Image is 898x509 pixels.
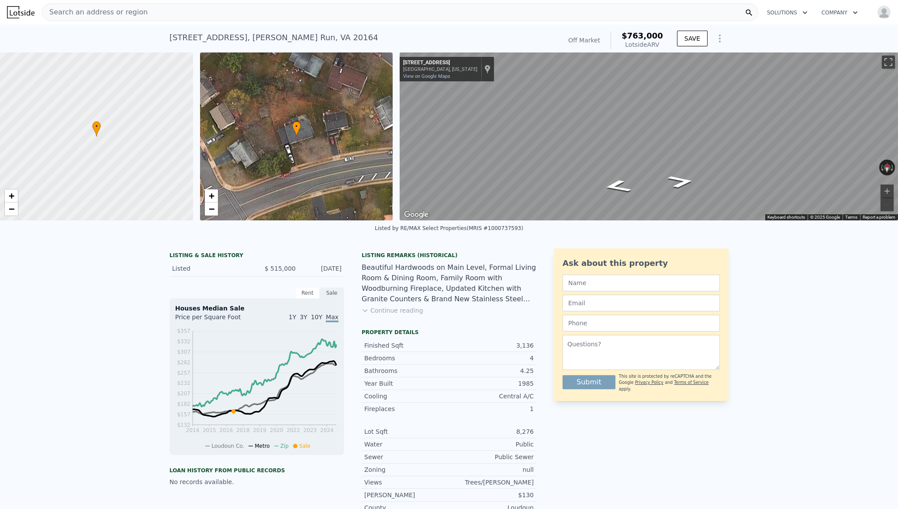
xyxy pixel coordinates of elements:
div: Rent [295,287,320,299]
tspan: $157 [177,411,190,418]
img: avatar [877,5,891,19]
a: Report a problem [863,215,895,220]
tspan: 2022 [287,427,300,433]
tspan: 2019 [253,427,266,433]
div: Sewer [364,453,449,461]
div: Houses Median Sale [175,304,338,313]
div: • [292,121,301,136]
tspan: $232 [177,380,190,386]
a: Zoom out [205,202,218,216]
input: Email [563,295,720,311]
a: Open this area in Google Maps (opens a new window) [402,209,431,220]
span: Search an address or region [42,7,148,17]
div: [STREET_ADDRESS] , [PERSON_NAME] Run , VA 20164 [169,31,378,44]
div: Map [400,52,898,220]
span: $763,000 [622,31,663,40]
div: [DATE] [303,264,342,273]
div: Fireplaces [364,404,449,413]
span: Sale [299,443,311,449]
div: Bedrooms [364,354,449,363]
div: Bathrooms [364,366,449,375]
div: Zoning [364,465,449,474]
tspan: $307 [177,349,190,355]
span: $ 515,000 [265,265,296,272]
div: Listing Remarks (Historical) [362,252,536,259]
div: $130 [449,491,534,499]
div: Property details [362,329,536,336]
path: Go East, S Cottage Rd [656,172,705,191]
span: Loudoun Co. [211,443,244,449]
button: Company [815,5,865,21]
div: No records available. [169,478,344,486]
div: 4 [449,354,534,363]
button: Submit [563,375,615,389]
a: Show location on map [484,64,490,74]
div: Water [364,440,449,449]
div: Finished Sqft [364,341,449,350]
tspan: 2023 [304,427,317,433]
div: Listed by RE/MAX Select Properties (MRIS #1000737593) [375,225,523,231]
button: Rotate clockwise [891,160,895,175]
button: Toggle fullscreen view [882,56,895,69]
a: Zoom in [205,189,218,202]
button: Reset the view [883,160,891,176]
input: Name [563,275,720,291]
tspan: 2020 [270,427,283,433]
span: © 2025 Google [810,215,840,220]
tspan: $332 [177,338,190,345]
img: Lotside [7,6,35,18]
span: + [9,190,14,201]
div: Sale [320,287,344,299]
div: Lotside ARV [622,40,663,49]
div: Ask about this property [563,257,720,269]
div: Trees/[PERSON_NAME] [449,478,534,487]
div: [STREET_ADDRESS] [403,59,477,66]
button: Solutions [760,5,815,21]
tspan: $207 [177,390,190,397]
button: Show Options [711,30,729,47]
div: Listed [172,264,250,273]
div: 8,276 [449,427,534,436]
tspan: 2014 [186,427,200,433]
a: View on Google Maps [403,73,450,79]
div: Cooling [364,392,449,401]
button: Keyboard shortcuts [767,214,805,220]
tspan: 2024 [320,427,334,433]
div: Lot Sqft [364,427,449,436]
div: 3,136 [449,341,534,350]
div: Year Built [364,379,449,388]
tspan: $182 [177,401,190,407]
button: Continue reading [362,306,423,315]
span: 10Y [311,314,322,321]
button: SAVE [677,31,708,46]
img: Google [402,209,431,220]
span: − [208,203,214,214]
tspan: 2016 [220,427,233,433]
tspan: $132 [177,422,190,428]
a: Terms of Service [674,380,708,385]
span: 3Y [300,314,307,321]
div: Off Market [568,36,600,45]
div: Public Sewer [449,453,534,461]
span: Zip [280,443,289,449]
div: Beautiful Hardwoods on Main Level, Formal Living Room & Dining Room, Family Room with Woodburning... [362,262,536,304]
span: − [9,203,14,214]
tspan: 2018 [236,427,250,433]
span: + [208,190,214,201]
tspan: 2015 [203,427,216,433]
button: Zoom out [881,198,894,211]
div: Public [449,440,534,449]
button: Zoom in [881,185,894,198]
div: Views [364,478,449,487]
div: • [92,121,101,136]
div: [GEOGRAPHIC_DATA], [US_STATE] [403,66,477,72]
a: Terms (opens in new tab) [845,215,857,220]
button: Rotate counterclockwise [879,160,884,175]
tspan: $257 [177,370,190,376]
path: Go West, S Cottage Rd [591,177,643,196]
span: • [292,122,301,130]
a: Zoom in [5,189,18,202]
div: Street View [400,52,898,220]
div: Loan history from public records [169,467,344,474]
div: [PERSON_NAME] [364,491,449,499]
